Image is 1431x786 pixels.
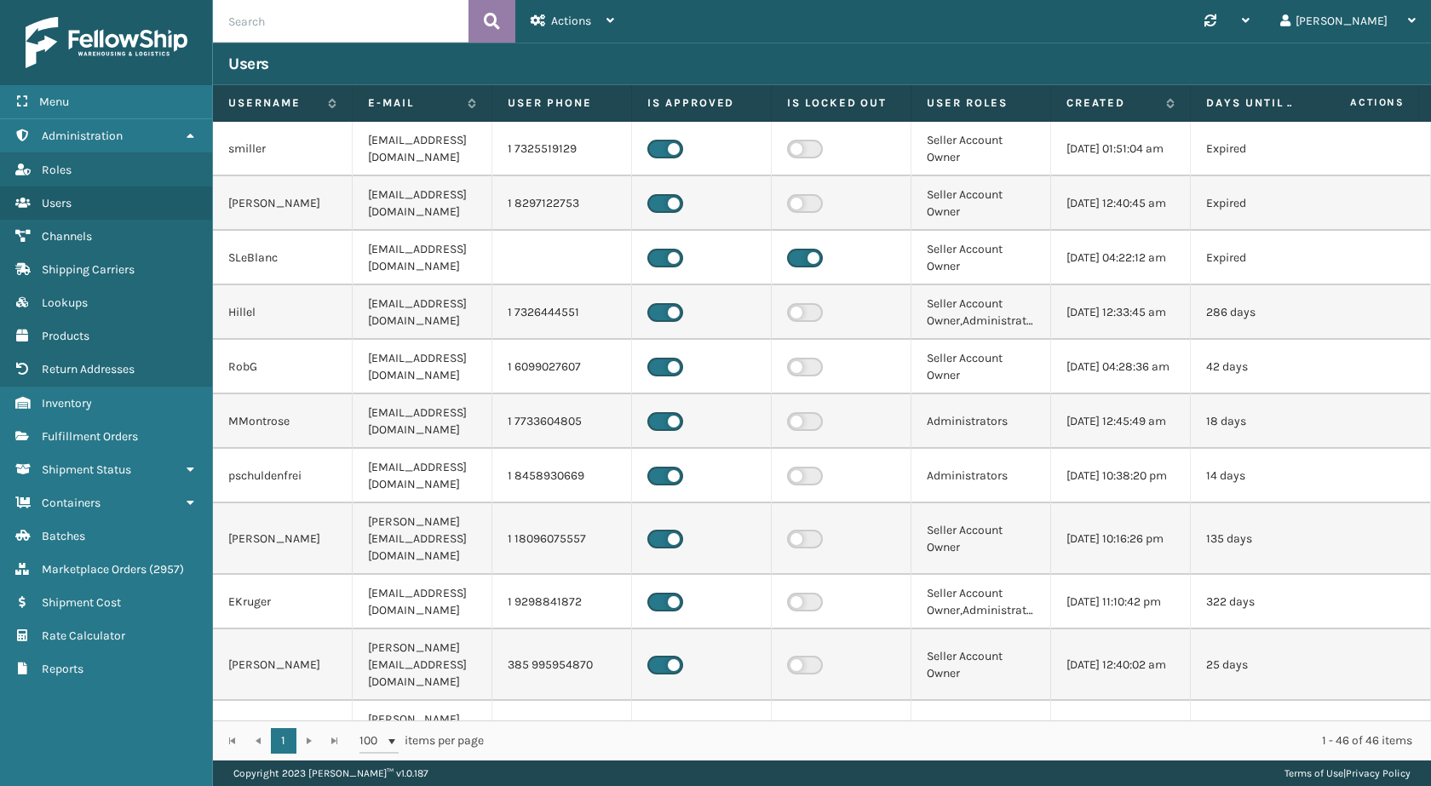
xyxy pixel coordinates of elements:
[1051,231,1191,285] td: [DATE] 04:22:12 am
[1296,89,1415,117] span: Actions
[42,595,121,610] span: Shipment Cost
[508,95,616,111] label: User phone
[1191,449,1330,503] td: 14 days
[213,449,353,503] td: pschuldenfrei
[42,329,89,343] span: Products
[42,429,138,444] span: Fulfillment Orders
[1191,394,1330,449] td: 18 days
[42,628,125,643] span: Rate Calculator
[149,562,184,577] span: ( 2957 )
[508,732,1412,749] div: 1 - 46 of 46 items
[492,122,632,176] td: 1 7325519129
[1051,701,1191,772] td: [DATE] 10:44:20 pm
[1051,503,1191,575] td: [DATE] 10:16:26 pm
[213,176,353,231] td: [PERSON_NAME]
[213,285,353,340] td: Hillel
[1051,176,1191,231] td: [DATE] 12:40:45 am
[42,529,85,543] span: Batches
[911,503,1051,575] td: Seller Account Owner
[213,231,353,285] td: SLeBlanc
[213,503,353,575] td: [PERSON_NAME]
[1051,575,1191,629] td: [DATE] 11:10:42 pm
[353,122,492,176] td: [EMAIL_ADDRESS][DOMAIN_NAME]
[1206,95,1297,111] label: Days until password expires
[492,503,632,575] td: 1 18096075557
[213,122,353,176] td: smiller
[213,340,353,394] td: RobG
[353,701,492,772] td: [PERSON_NAME][EMAIL_ADDRESS][DOMAIN_NAME]
[228,95,319,111] label: Username
[1191,503,1330,575] td: 135 days
[911,285,1051,340] td: Seller Account Owner,Administrators
[1191,122,1330,176] td: Expired
[1191,701,1330,772] td: 361 days
[551,14,591,28] span: Actions
[1051,449,1191,503] td: [DATE] 10:38:20 pm
[492,629,632,701] td: 385 995954870
[911,629,1051,701] td: Seller Account Owner
[1051,285,1191,340] td: [DATE] 12:33:45 am
[42,163,72,177] span: Roles
[1191,231,1330,285] td: Expired
[1191,575,1330,629] td: 322 days
[1051,122,1191,176] td: [DATE] 01:51:04 am
[42,129,123,143] span: Administration
[353,575,492,629] td: [EMAIL_ADDRESS][DOMAIN_NAME]
[353,629,492,701] td: [PERSON_NAME][EMAIL_ADDRESS][DOMAIN_NAME]
[213,575,353,629] td: EKruger
[39,95,69,109] span: Menu
[213,629,353,701] td: [PERSON_NAME]
[42,496,101,510] span: Containers
[42,462,131,477] span: Shipment Status
[1051,629,1191,701] td: [DATE] 12:40:02 am
[492,701,632,772] td: 1 7326008882
[233,760,428,786] p: Copyright 2023 [PERSON_NAME]™ v 1.0.187
[1191,629,1330,701] td: 25 days
[42,196,72,210] span: Users
[492,449,632,503] td: 1 8458930669
[911,449,1051,503] td: Administrators
[42,662,83,676] span: Reports
[1284,767,1343,779] a: Terms of Use
[1191,340,1330,394] td: 42 days
[42,396,92,410] span: Inventory
[42,262,135,277] span: Shipping Carriers
[492,575,632,629] td: 1 9298841872
[1051,340,1191,394] td: [DATE] 04:28:36 am
[1346,767,1411,779] a: Privacy Policy
[353,285,492,340] td: [EMAIL_ADDRESS][DOMAIN_NAME]
[647,95,756,111] label: Is Approved
[213,394,353,449] td: MMontrose
[492,394,632,449] td: 1 7733604805
[1191,176,1330,231] td: Expired
[492,176,632,231] td: 1 8297122753
[359,728,484,754] span: items per page
[911,122,1051,176] td: Seller Account Owner
[911,701,1051,772] td: Seller Account Owner,Administrators
[359,732,385,749] span: 100
[42,362,135,376] span: Return Addresses
[368,95,459,111] label: E-mail
[353,503,492,575] td: [PERSON_NAME][EMAIL_ADDRESS][DOMAIN_NAME]
[353,449,492,503] td: [EMAIL_ADDRESS][DOMAIN_NAME]
[911,575,1051,629] td: Seller Account Owner,Administrators
[228,54,269,74] h3: Users
[353,176,492,231] td: [EMAIL_ADDRESS][DOMAIN_NAME]
[1066,95,1158,111] label: Created
[492,340,632,394] td: 1 6099027607
[353,340,492,394] td: [EMAIL_ADDRESS][DOMAIN_NAME]
[213,701,353,772] td: [PERSON_NAME]
[1191,285,1330,340] td: 286 days
[42,229,92,244] span: Channels
[492,285,632,340] td: 1 7326444551
[911,176,1051,231] td: Seller Account Owner
[911,394,1051,449] td: Administrators
[911,231,1051,285] td: Seller Account Owner
[1284,760,1411,786] div: |
[42,295,88,310] span: Lookups
[26,17,187,68] img: logo
[353,231,492,285] td: [EMAIL_ADDRESS][DOMAIN_NAME]
[1051,394,1191,449] td: [DATE] 12:45:49 am
[787,95,895,111] label: Is Locked Out
[911,340,1051,394] td: Seller Account Owner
